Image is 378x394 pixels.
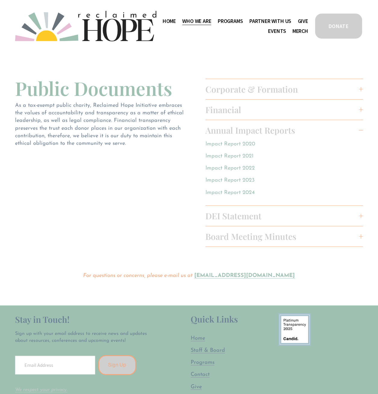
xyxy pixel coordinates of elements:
button: Annual Impact Reports [205,120,363,140]
span: Give [191,384,202,390]
a: Programs [191,359,214,366]
span: Programs [218,17,243,26]
span: Who We Are [182,17,211,26]
img: 9878580 [278,313,311,346]
span: Annual Impact Reports [205,125,359,136]
a: Impact Report 2020 [205,141,255,147]
button: Financial [205,100,363,120]
div: Annual Impact Reports [205,140,363,205]
button: DEI Statement [205,206,363,226]
a: Impact Report 2023 [205,177,255,183]
span: Staff & Board [191,348,225,353]
a: folder dropdown [182,16,211,26]
span: Partner With Us [249,17,291,26]
a: Impact Report 2021 [205,153,254,159]
span: Public Documents [15,75,172,101]
a: Staff & Board [191,347,225,354]
a: folder dropdown [218,16,243,26]
a: Contact [191,371,210,378]
button: Sign Up [98,355,136,375]
span: Contact [191,372,210,377]
a: Home [191,335,205,342]
span: Corporate & Formation [205,84,359,95]
a: Merch [292,26,308,36]
button: Corporate & Formation [205,79,363,99]
button: Board Meeting Minutes [205,226,363,246]
h2: Stay in Touch! [15,313,158,326]
span: Sign Up [108,362,126,368]
a: Give [298,16,308,26]
span: Programs [191,360,214,365]
span: Quick Links [191,313,238,325]
span: As a tax-exempt public charity, Reclaimed Hope Initiative embraces the values of accountability a... [15,103,186,146]
a: [EMAIL_ADDRESS][DOMAIN_NAME] [194,273,295,278]
img: Reclaimed Hope Initiative [15,11,156,41]
span: Financial [205,104,359,115]
p: Sign up with your email address to receive news and updates about resources, conferences and upco... [15,330,158,344]
span: Home [191,335,205,341]
a: Impact Report 2024 [205,190,255,195]
a: We respect your privacy. [15,387,67,392]
input: Email Address [15,356,95,374]
a: folder dropdown [249,16,291,26]
a: Impact Report 2022 [205,165,255,171]
span: DEI Statement [205,210,359,221]
a: DONATE [314,13,363,40]
span: Board Meeting Minutes [205,231,359,242]
a: Events [268,26,286,36]
a: Give [191,383,202,391]
em: For questions or concerns, please e-mail us at [83,273,192,278]
a: Home [163,16,176,26]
